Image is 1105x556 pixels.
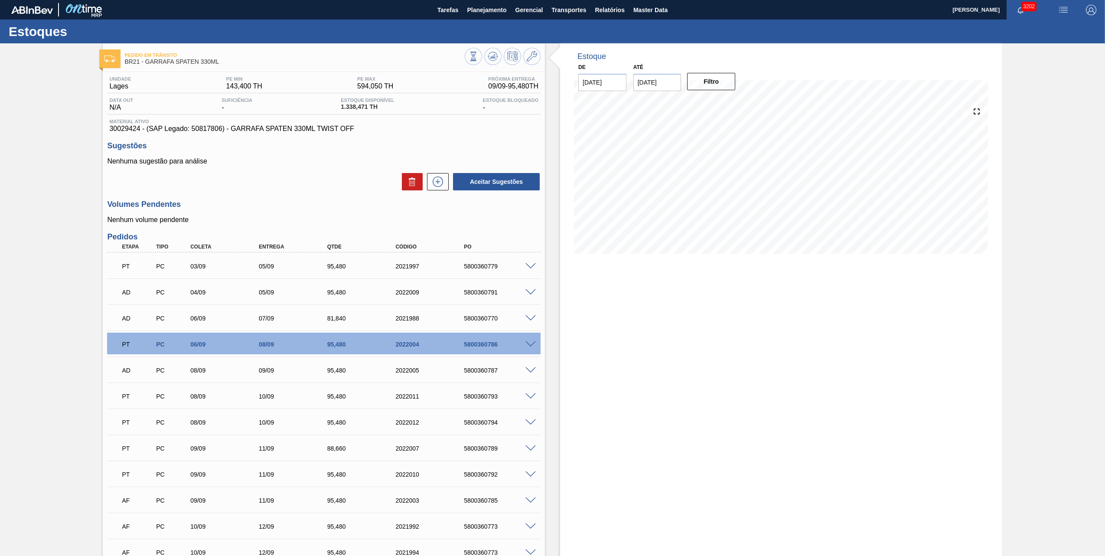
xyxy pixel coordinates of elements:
p: Nenhum volume pendente [107,216,541,224]
span: Material ativo [109,119,538,124]
span: 143,400 TH [226,82,262,90]
div: 2022010 [393,471,471,478]
div: 09/09/2025 [188,497,266,504]
div: 05/09/2025 [257,263,335,270]
span: Próxima Entrega [488,76,538,82]
div: Pedido de Compra [154,367,191,374]
div: Estoque [577,52,606,61]
p: AD [122,289,154,296]
div: 2022012 [393,419,471,426]
button: Atualizar Gráfico [484,48,502,65]
div: Pedido de Compra [154,289,191,296]
div: 11/09/2025 [257,471,335,478]
div: 5800360789 [462,445,540,452]
p: PT [122,471,154,478]
span: Planejamento [467,5,506,15]
span: 1.338,471 TH [341,104,394,110]
h3: Pedidos [107,232,541,242]
span: 594,050 TH [357,82,393,90]
div: 2022005 [393,367,471,374]
div: 09/09/2025 [188,471,266,478]
div: 2021988 [393,315,471,322]
h3: Sugestões [107,141,541,150]
div: 5800360770 [462,315,540,322]
div: Pedido em Trânsito [120,257,156,276]
div: 08/09/2025 [188,367,266,374]
div: 88,660 [325,445,403,452]
div: 2022011 [393,393,471,400]
div: 95,480 [325,523,403,530]
p: PT [122,445,154,452]
div: 03/09/2025 [188,263,266,270]
div: 11/09/2025 [257,497,335,504]
div: Qtde [325,244,403,250]
div: 5800360779 [462,263,540,270]
label: Até [633,64,643,70]
p: AF [122,523,154,530]
div: 95,480 [325,289,403,296]
button: Aceitar Sugestões [453,173,540,190]
p: PT [122,263,154,270]
div: Pedido em Trânsito [120,439,156,458]
button: Filtro [687,73,735,90]
span: Transportes [551,5,586,15]
img: Logout [1086,5,1096,15]
div: 10/09/2025 [188,549,266,556]
span: Pedido em Trânsito [124,52,465,58]
h3: Volumes Pendentes [107,200,541,209]
div: 09/09/2025 [188,445,266,452]
div: Pedido de Compra [154,549,191,556]
div: 5800360773 [462,549,540,556]
div: 2022004 [393,341,471,348]
img: userActions [1058,5,1069,15]
div: 5800360787 [462,367,540,374]
span: Data out [109,98,133,103]
p: PT [122,341,154,348]
div: 95,480 [325,263,403,270]
div: 95,480 [325,471,403,478]
span: Tarefas [437,5,459,15]
button: Programar Estoque [504,48,521,65]
div: Nova sugestão [423,173,449,190]
div: Código [393,244,471,250]
div: 12/09/2025 [257,549,335,556]
div: 07/09/2025 [257,315,335,322]
p: AF [122,497,154,504]
div: Pedido de Compra [154,497,191,504]
div: 2022007 [393,445,471,452]
div: Aguardando Descarga [120,309,156,328]
div: Aguardando Descarga [120,361,156,380]
span: 09/09 - 95,480 TH [488,82,538,90]
div: 95,480 [325,341,403,348]
div: 5800360773 [462,523,540,530]
div: Pedido de Compra [154,471,191,478]
span: 30029424 - (SAP Legado: 50817806) - GARRAFA SPATEN 330ML TWIST OFF [109,125,538,133]
div: 95,480 [325,393,403,400]
div: 5800360785 [462,497,540,504]
span: Lages [109,82,131,90]
h1: Estoques [9,26,163,36]
div: N/A [107,98,135,111]
div: Pedido de Compra [154,393,191,400]
div: Coleta [188,244,266,250]
div: 5800360794 [462,419,540,426]
div: Aguardando Faturamento [120,517,156,536]
button: Ir ao Master Data / Geral [523,48,541,65]
p: PT [122,419,154,426]
div: 06/09/2025 [188,315,266,322]
div: 5800360791 [462,289,540,296]
div: Pedido de Compra [154,419,191,426]
span: Suficiência [222,98,252,103]
div: 2022003 [393,497,471,504]
div: 5800360786 [462,341,540,348]
div: 08/09/2025 [257,341,335,348]
button: Visão Geral dos Estoques [465,48,482,65]
div: Pedido de Compra [154,445,191,452]
div: 5800360792 [462,471,540,478]
div: Entrega [257,244,335,250]
div: 2021994 [393,549,471,556]
div: Aguardando Faturamento [120,491,156,510]
div: Pedido em Trânsito [120,413,156,432]
div: 10/09/2025 [188,523,266,530]
div: 10/09/2025 [257,393,335,400]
